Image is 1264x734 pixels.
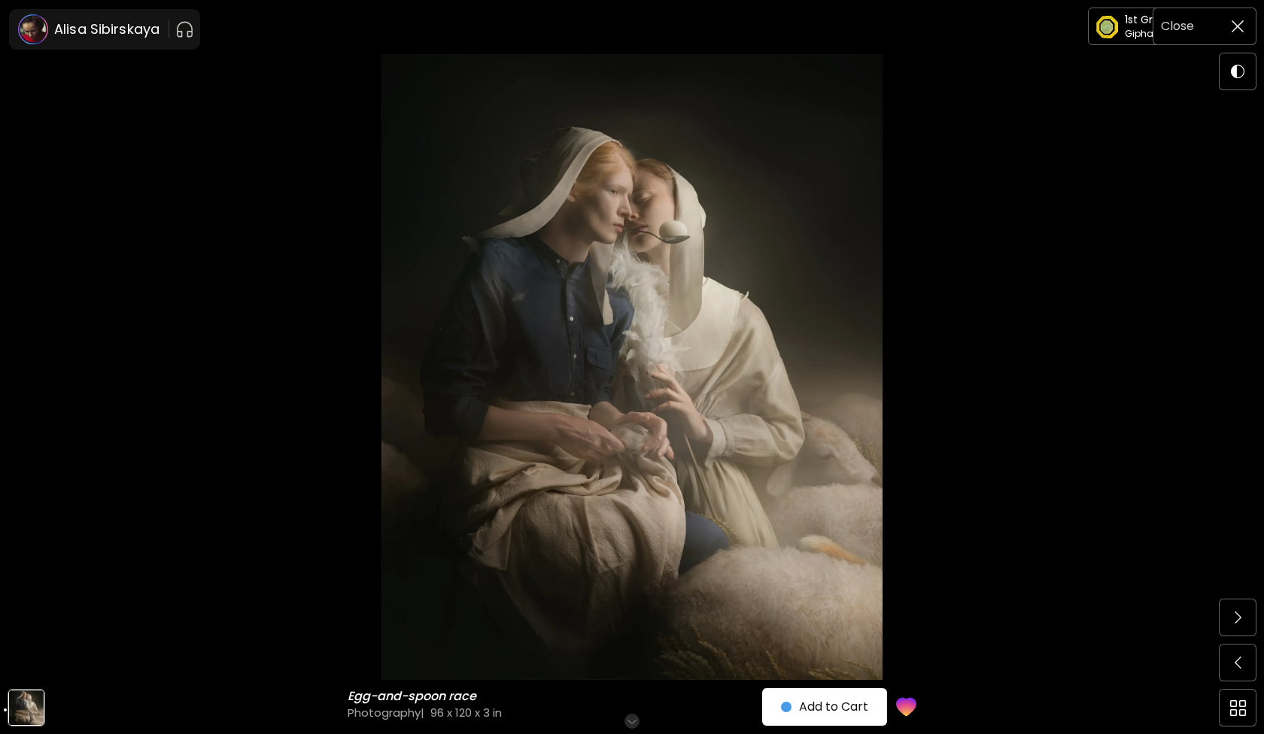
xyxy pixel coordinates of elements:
h6: Egg-and-spoon race [348,689,480,704]
img: place_FIRST_GRAND_PRIZE [1095,15,1119,39]
h5: 1st Grand Prize [1125,14,1200,26]
h4: Photography | 96 x 120 x 3 in [348,705,795,720]
h6: Alisa Sibirskaya [54,20,160,38]
button: Add to Cart [762,688,887,726]
h6: Close [1161,17,1194,36]
h6: Giphantie [1125,29,1200,39]
img: favorites [896,696,917,718]
button: pauseOutline IconGradient Icon [175,17,194,41]
button: favorites [887,687,926,727]
span: Add to Cart [781,698,868,716]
